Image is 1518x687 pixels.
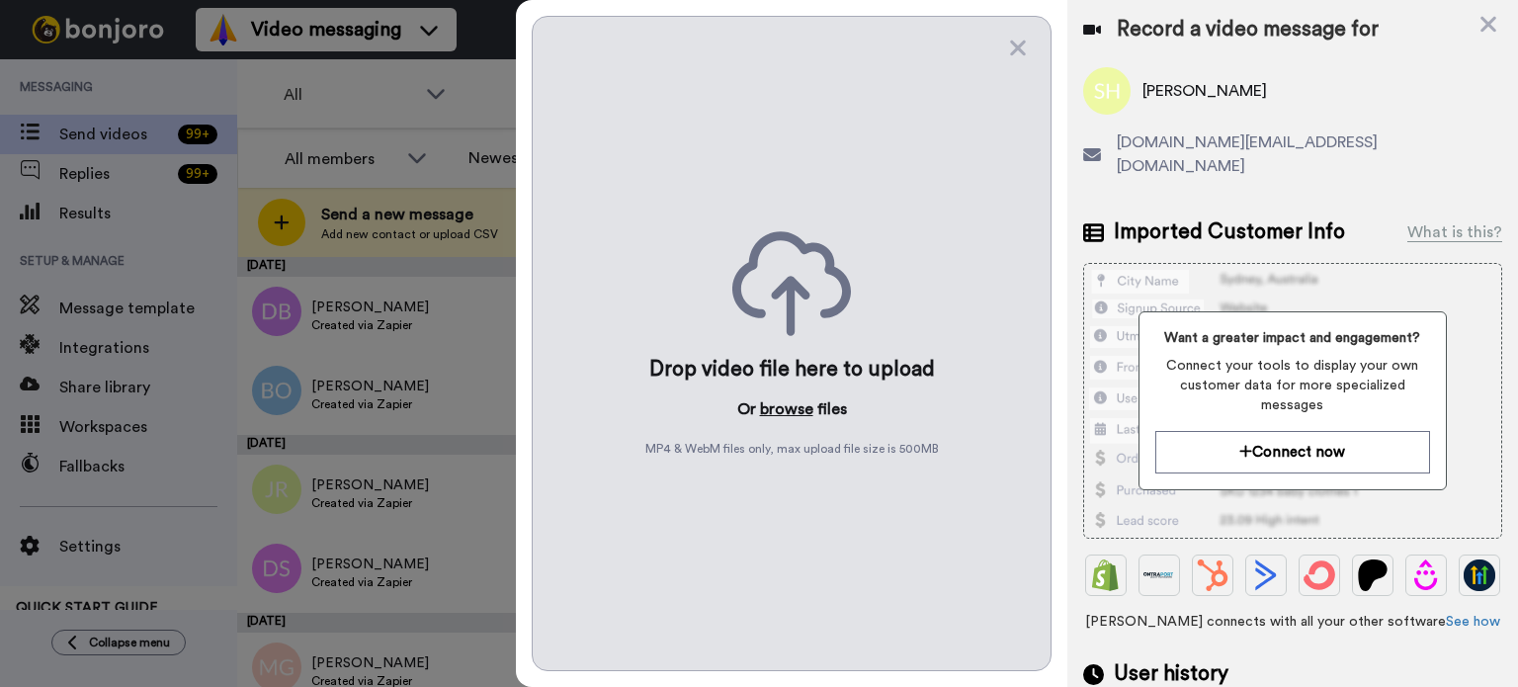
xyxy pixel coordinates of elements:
span: [DOMAIN_NAME][EMAIL_ADDRESS][DOMAIN_NAME] [1117,130,1502,178]
span: Connect your tools to display your own customer data for more specialized messages [1155,356,1430,415]
span: [PERSON_NAME] connects with all your other software [1083,612,1502,632]
img: Ontraport [1143,559,1175,591]
img: ActiveCampaign [1250,559,1282,591]
img: GoHighLevel [1464,559,1495,591]
div: Drop video file here to upload [649,356,935,384]
p: Or files [737,397,847,421]
span: Want a greater impact and engagement? [1155,328,1430,348]
button: Connect now [1155,431,1430,473]
img: Hubspot [1197,559,1228,591]
span: MP4 & WebM files only, max upload file size is 500 MB [645,441,939,457]
img: Shopify [1090,559,1122,591]
a: See how [1446,615,1500,629]
div: What is this? [1407,220,1502,244]
span: Imported Customer Info [1114,217,1345,247]
img: ConvertKit [1304,559,1335,591]
img: Drip [1410,559,1442,591]
img: Patreon [1357,559,1389,591]
button: browse [760,397,813,421]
